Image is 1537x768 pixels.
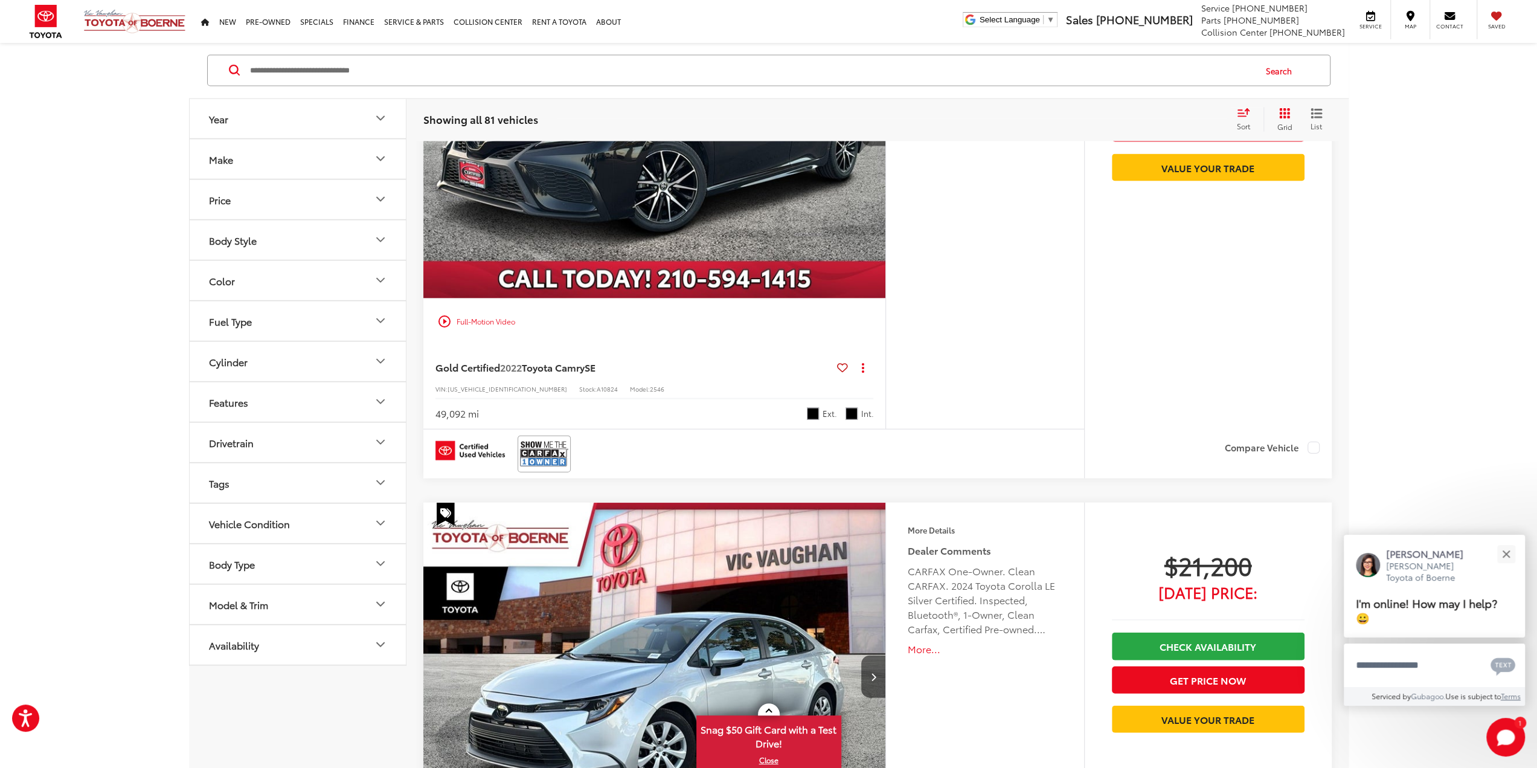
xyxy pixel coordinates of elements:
div: Price [209,194,231,205]
a: Value Your Trade [1112,154,1304,181]
span: ​ [1043,15,1044,24]
button: List View [1301,108,1332,132]
a: Check Availability [1112,633,1304,660]
span: [PHONE_NUMBER] [1269,26,1345,38]
div: Close[PERSON_NAME][PERSON_NAME] Toyota of BoerneI'm online! How may I help? 😀Type your messageCha... [1344,535,1525,706]
span: Map [1397,22,1423,30]
span: 2546 [650,384,664,393]
span: [PHONE_NUMBER] [1232,2,1308,14]
div: Tags [209,477,229,489]
img: Vic Vaughan Toyota of Boerne [83,9,186,34]
div: Price [373,193,388,207]
button: DrivetrainDrivetrain [190,423,407,462]
button: TagsTags [190,463,407,503]
div: Availability [209,639,259,651]
span: Use is subject to [1445,691,1501,701]
span: Saved [1483,22,1510,30]
span: [PHONE_NUMBER] [1224,14,1299,26]
div: Year [209,113,228,124]
span: Special [437,503,455,526]
button: Actions [852,357,873,378]
button: Close [1493,541,1519,567]
div: Fuel Type [373,314,388,329]
textarea: Type your message [1344,644,1525,687]
span: [US_VEHICLE_IDENTIFICATION_NUMBER] [448,384,567,393]
span: 2022 [500,360,522,374]
span: Stock: [579,384,597,393]
span: Sales [1066,11,1093,27]
div: Availability [373,638,388,653]
a: Gubagoo. [1411,691,1445,701]
button: MakeMake [190,140,407,179]
div: Cylinder [373,355,388,369]
div: Body Style [209,234,257,246]
div: Vehicle Condition [373,517,388,531]
img: Toyota Certified Used Vehicles [435,441,505,460]
button: YearYear [190,99,407,138]
span: Serviced by [1372,691,1411,701]
h4: More Details [907,526,1062,534]
span: [DATE] Price: [1112,586,1304,598]
div: Color [373,274,388,288]
div: Tags [373,476,388,491]
svg: Start Chat [1486,718,1525,757]
span: A10824 [597,384,618,393]
button: ColorColor [190,261,407,300]
button: Fuel TypeFuel Type [190,302,407,341]
span: I'm online! How may I help? 😀 [1356,595,1497,625]
svg: Text [1490,656,1515,676]
span: Contact [1436,22,1463,30]
div: Make [373,152,388,167]
span: Parts [1201,14,1221,26]
button: Model & TrimModel & Trim [190,585,407,624]
span: Sort [1237,121,1250,131]
button: Body StyleBody Style [190,221,407,260]
div: Body Type [373,557,388,572]
span: Ext. [822,408,836,419]
div: Body Type [209,558,255,570]
button: Toggle Chat Window [1486,718,1525,757]
button: Body TypeBody Type [190,544,407,584]
a: Value Your Trade [1112,706,1304,733]
div: Drivetrain [209,437,254,448]
div: Cylinder [209,356,248,367]
span: dropdown dots [862,363,864,372]
button: Select sort value [1231,108,1263,132]
div: Make [209,153,233,165]
button: Get Price Now [1112,666,1304,694]
button: Chat with SMS [1487,651,1519,679]
span: List [1311,121,1323,131]
span: VIN: [435,384,448,393]
button: Grid View [1263,108,1301,132]
a: Gold Certified2022Toyota CamrySE [435,361,832,374]
span: ▼ [1047,15,1054,24]
span: Toyota Camry [522,360,585,374]
span: SE [585,360,595,374]
span: Gold Certified [435,360,500,374]
span: Snag $50 Gift Card with a Test Drive! [698,717,840,753]
button: PricePrice [190,180,407,219]
a: Terms [1501,691,1521,701]
p: [PERSON_NAME] Toyota of Boerne [1386,560,1475,584]
div: Model & Trim [209,599,268,610]
span: Int. [861,408,873,419]
div: Drivetrain [373,436,388,450]
div: Color [209,275,235,286]
p: [PERSON_NAME] [1386,547,1475,560]
span: Model: [630,384,650,393]
img: CarFax One Owner [520,438,568,470]
span: Select Language [980,15,1040,24]
input: Search by Make, Model, or Keyword [249,56,1254,85]
div: Year [373,112,388,126]
label: Compare Vehicle [1225,442,1320,454]
span: Service [1201,2,1230,14]
button: AvailabilityAvailability [190,625,407,665]
span: [PHONE_NUMBER] [1096,11,1193,27]
span: 1 [1518,720,1521,725]
span: Black [807,408,819,420]
button: Next image [861,656,885,698]
span: Black [846,408,858,420]
span: $21,200 [1112,550,1304,580]
div: Features [373,395,388,410]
